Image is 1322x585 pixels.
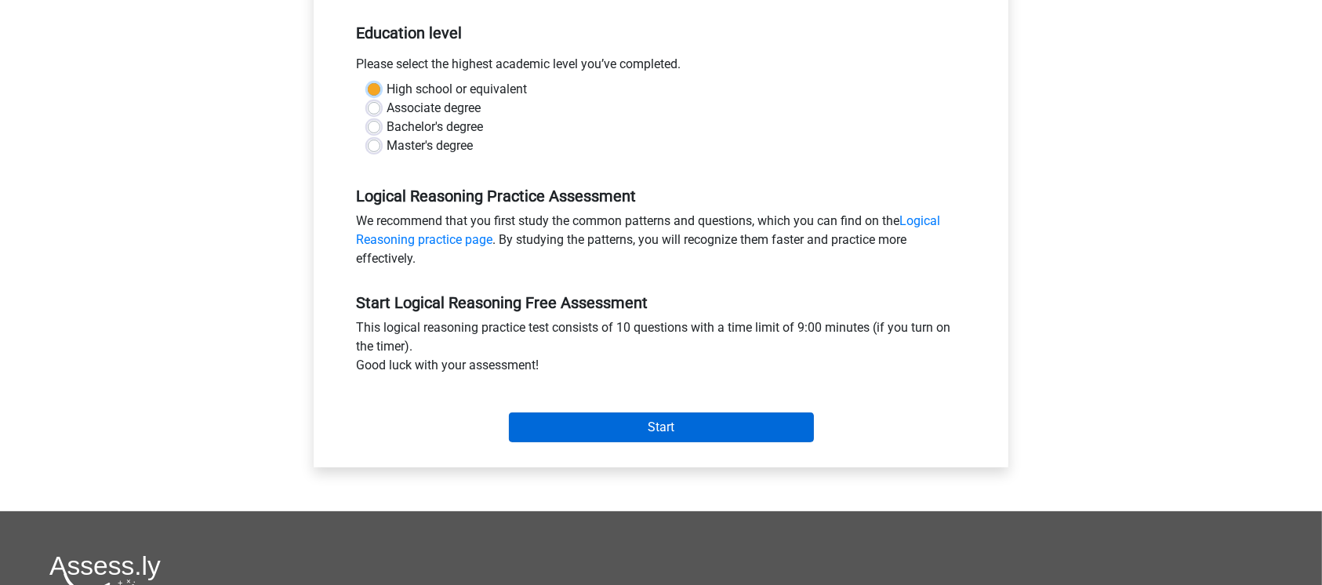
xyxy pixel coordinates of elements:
[356,293,966,312] h5: Start Logical Reasoning Free Assessment
[356,187,966,205] h5: Logical Reasoning Practice Assessment
[509,412,814,442] input: Start
[387,118,483,136] label: Bachelor's degree
[344,212,978,274] div: We recommend that you first study the common patterns and questions, which you can find on the . ...
[387,99,481,118] label: Associate degree
[344,55,978,80] div: Please select the highest academic level you’ve completed.
[387,136,473,155] label: Master's degree
[344,318,978,381] div: This logical reasoning practice test consists of 10 questions with a time limit of 9:00 minutes (...
[387,80,527,99] label: High school or equivalent
[356,17,966,49] h5: Education level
